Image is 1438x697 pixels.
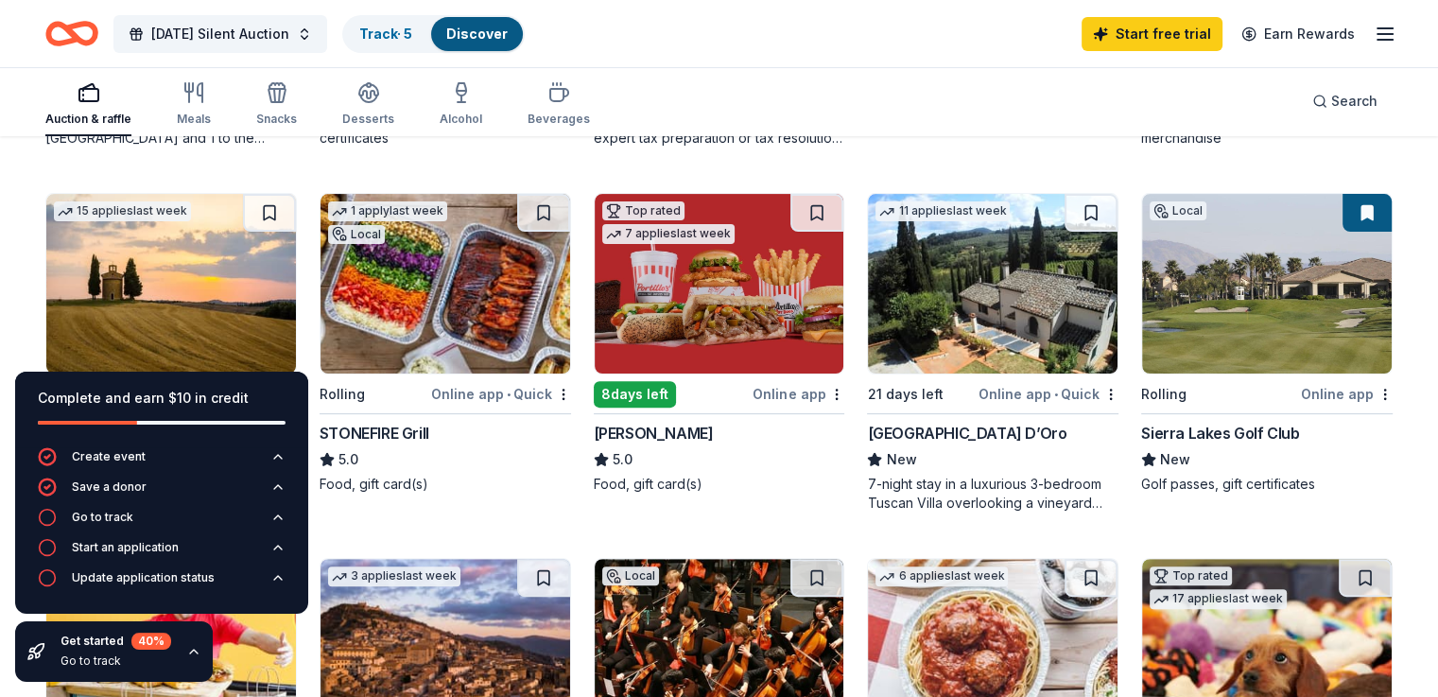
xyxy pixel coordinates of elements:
button: Search [1297,82,1393,120]
div: Alcohol [440,112,482,127]
div: Meals [177,112,211,127]
div: Local [1150,201,1206,220]
button: Snacks [256,74,297,136]
div: Auction & raffle [45,112,131,127]
a: Image for AF Travel Ideas15 applieslast week15days leftOnline app•QuickAF Travel IdeasNewTaste of... [45,193,297,513]
button: Meals [177,74,211,136]
img: Image for AF Travel Ideas [46,194,296,374]
div: Local [328,225,385,244]
div: Go to track [61,653,171,669]
img: Image for Sierra Lakes Golf Club [1142,194,1392,374]
a: Image for STONEFIRE Grill1 applylast weekLocalRollingOnline app•QuickSTONEFIRE Grill5.0Food, gift... [320,193,571,494]
span: • [507,387,511,402]
button: Go to track [38,508,286,538]
div: [PERSON_NAME] [594,422,714,444]
div: 21 days left [867,383,943,406]
div: Beverages [528,112,590,127]
div: Rolling [1141,383,1187,406]
div: Online app Quick [431,382,571,406]
div: STONEFIRE Grill [320,422,429,444]
div: Update application status [72,570,215,585]
button: Desserts [342,74,394,136]
img: Image for STONEFIRE Grill [321,194,570,374]
button: Alcohol [440,74,482,136]
div: 15 applies last week [54,201,191,221]
div: Online app [1301,382,1393,406]
div: 7-night stay in a luxurious 3-bedroom Tuscan Villa overlooking a vineyard and the ancient walled ... [867,475,1118,513]
span: New [886,448,916,471]
div: Rolling [320,383,365,406]
div: 17 applies last week [1150,589,1287,609]
div: Sierra Lakes Golf Club [1141,422,1299,444]
div: Snacks [256,112,297,127]
button: Save a donor [38,478,286,508]
button: Create event [38,447,286,478]
div: 1 apply last week [328,201,447,221]
img: Image for Villa Sogni D’Oro [868,194,1117,374]
span: Search [1331,90,1377,113]
a: Image for Sierra Lakes Golf ClubLocalRollingOnline appSierra Lakes Golf ClubNewGolf passes, gift ... [1141,193,1393,494]
a: Track· 5 [359,26,412,42]
button: Track· 5Discover [342,15,525,53]
a: Start free trial [1082,17,1222,51]
div: Online app Quick [979,382,1118,406]
div: Start an application [72,540,179,555]
div: 3 applies last week [328,566,460,586]
span: [DATE] Silent Auction [151,23,289,45]
a: Home [45,11,98,56]
div: Top rated [1150,566,1232,585]
a: Earn Rewards [1230,17,1366,51]
div: Go to track [72,510,133,525]
span: • [1054,387,1058,402]
span: New [1160,448,1190,471]
a: Image for Portillo'sTop rated7 applieslast week8days leftOnline app[PERSON_NAME]5.0Food, gift car... [594,193,845,494]
button: Start an application [38,538,286,568]
span: 5.0 [613,448,632,471]
button: Auction & raffle [45,74,131,136]
div: Food, gift card(s) [320,475,571,494]
div: 11 applies last week [875,201,1010,221]
div: Top rated [602,201,684,220]
div: Save a donor [72,479,147,495]
button: Beverages [528,74,590,136]
div: 40 % [131,633,171,650]
a: Discover [446,26,508,42]
button: Update application status [38,568,286,599]
div: Online app [753,382,844,406]
img: Image for Portillo's [595,194,844,374]
div: Get started [61,633,171,650]
div: 7 applies last week [602,224,735,244]
div: Golf passes, gift certificates [1141,475,1393,494]
div: 8 days left [594,381,676,408]
button: [DATE] Silent Auction [113,15,327,53]
div: Complete and earn $10 in credit [38,387,286,409]
div: Food, gift card(s) [594,475,845,494]
span: 5.0 [338,448,358,471]
a: Image for Villa Sogni D’Oro11 applieslast week21 days leftOnline app•Quick[GEOGRAPHIC_DATA] D’Oro... [867,193,1118,513]
div: Desserts [342,112,394,127]
div: [GEOGRAPHIC_DATA] D’Oro [867,422,1066,444]
div: Local [602,566,659,585]
div: Create event [72,449,146,464]
div: 6 applies last week [875,566,1008,586]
